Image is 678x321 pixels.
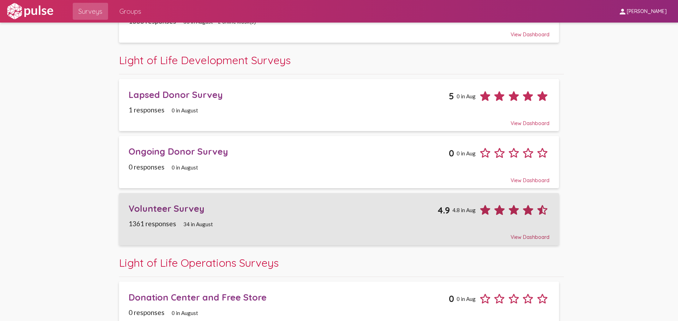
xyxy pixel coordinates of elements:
span: 5 [449,91,454,101]
span: 4.8 in Aug [452,207,476,213]
div: Ongoing Donor Survey [129,146,449,157]
span: 0 in August [172,310,198,316]
span: [PERSON_NAME] [627,8,667,15]
div: Lapsed Donor Survey [129,89,449,100]
span: 0 in Aug [457,93,476,99]
span: Light of Life Development Surveys [119,53,291,67]
span: 0 responses [129,308,165,316]
span: Light of Life Operations Surveys [119,256,279,270]
span: 1 responses [129,106,165,114]
span: 0 [449,293,454,304]
span: 0 in Aug [457,296,476,302]
div: Donation Center and Free Store [129,292,449,303]
a: Ongoing Donor Survey00 in Aug0 responses0 in AugustView Dashboard [119,136,559,188]
span: 0 [449,148,454,159]
div: View Dashboard [129,228,549,240]
a: Surveys [73,3,108,20]
div: View Dashboard [129,114,549,126]
img: white-logo.svg [6,2,54,20]
div: View Dashboard [129,171,549,184]
a: Lapsed Donor Survey50 in Aug1 responses0 in AugustView Dashboard [119,79,559,131]
span: 0 in Aug [457,150,476,156]
span: 0 in August [172,164,198,171]
a: Volunteer Survey4.94.8 in Aug1361 responses34 in AugustView Dashboard [119,193,559,245]
span: Surveys [78,5,102,18]
mat-icon: person [618,7,627,16]
span: 34 in August [183,221,213,227]
button: [PERSON_NAME] [613,5,672,18]
span: 4.9 [438,205,450,216]
div: View Dashboard [129,25,549,38]
span: 1361 responses [129,220,176,228]
div: Volunteer Survey [129,203,438,214]
a: Groups [114,3,147,20]
span: 0 responses [129,163,165,171]
span: Groups [119,5,141,18]
span: 0 in August [172,107,198,113]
